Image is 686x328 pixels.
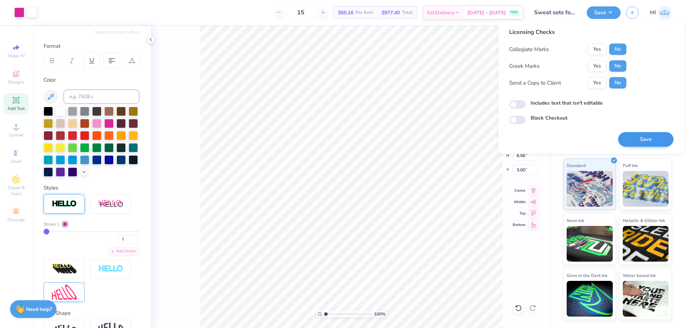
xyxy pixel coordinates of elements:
img: Free Distort [52,284,77,300]
div: Greek Marks [509,62,540,70]
img: Water based Ink [623,281,669,317]
span: Per Item [356,9,373,16]
button: Save [618,132,673,147]
span: FREE [510,10,518,15]
div: Color [44,76,139,84]
span: Total [402,9,413,16]
span: Add Text [8,106,25,111]
label: Block Checkout [531,114,567,122]
img: Standard [567,171,613,207]
img: Glow in the Dark Ink [567,281,613,317]
div: Styles [44,184,139,192]
span: Metallic & Glitter Ink [623,217,665,224]
span: Image AI [8,53,25,59]
span: Middle [513,200,526,205]
span: Bottom [513,222,526,227]
input: – – [287,6,315,19]
span: Stroke 1 [44,221,59,227]
span: [DATE] - [DATE] [467,9,506,16]
input: Untitled Design [529,5,581,20]
div: Add Stroke [107,247,139,256]
button: Switch to Greek Letters [95,29,139,35]
span: MI [650,9,656,17]
img: Metallic & Glitter Ink [623,226,669,262]
span: Est. Delivery [427,9,454,16]
img: Mark Isaac [658,6,672,20]
img: 3d Illusion [52,263,77,275]
div: Format [44,42,140,50]
div: Collegiate Marks [509,45,549,54]
label: Includes text that isn't editable [531,99,603,107]
button: Save [587,6,621,19]
img: Negative Space [98,265,123,273]
span: Glow in the Dark Ink [567,272,607,279]
span: $65.16 [338,9,353,16]
img: Shadow [98,200,123,208]
span: Water based Ink [623,272,656,279]
div: Text Shape [44,309,139,317]
span: Top [513,211,526,216]
button: Yes [588,44,606,55]
button: No [609,77,626,89]
div: Send a Copy to Client [509,79,561,87]
div: Licensing Checks [509,28,626,36]
button: Yes [588,60,606,72]
span: Clipart & logos [4,185,29,196]
span: Standard [567,162,586,169]
span: Designs [8,79,24,85]
img: Puff Ink [623,171,669,207]
span: Puff Ink [623,162,638,169]
button: No [609,60,626,72]
a: MI [650,6,672,20]
span: Upload [9,132,23,138]
span: Neon Ink [567,217,584,224]
input: e.g. 7428 c [64,90,139,104]
img: Stroke [52,200,77,208]
span: Decorate [8,217,25,223]
button: Yes [588,77,606,89]
span: 100 % [374,311,386,317]
strong: Need help? [26,306,52,313]
span: Greek [11,158,22,164]
img: Neon Ink [567,226,613,262]
span: $977.40 [382,9,400,16]
span: Center [513,188,526,193]
button: No [609,44,626,55]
